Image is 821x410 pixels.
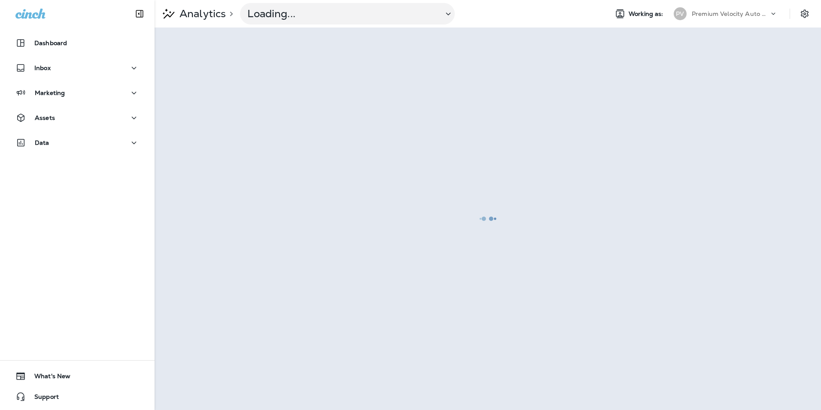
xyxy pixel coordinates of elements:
button: Assets [9,109,146,126]
p: Dashboard [34,40,67,46]
button: Marketing [9,84,146,101]
button: Data [9,134,146,151]
p: Loading... [247,7,436,20]
p: Inbox [34,64,51,71]
p: Analytics [176,7,226,20]
p: Data [35,139,49,146]
span: Working as: [629,10,665,18]
span: Support [26,393,59,404]
div: PV [674,7,687,20]
button: Collapse Sidebar [128,5,152,22]
p: > [226,10,233,17]
span: What's New [26,373,70,383]
p: Assets [35,114,55,121]
p: Marketing [35,89,65,96]
button: Support [9,388,146,405]
button: Dashboard [9,34,146,52]
button: Settings [797,6,812,21]
p: Premium Velocity Auto dba Jiffy Lube [692,10,769,17]
button: What's New [9,367,146,385]
button: Inbox [9,59,146,76]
